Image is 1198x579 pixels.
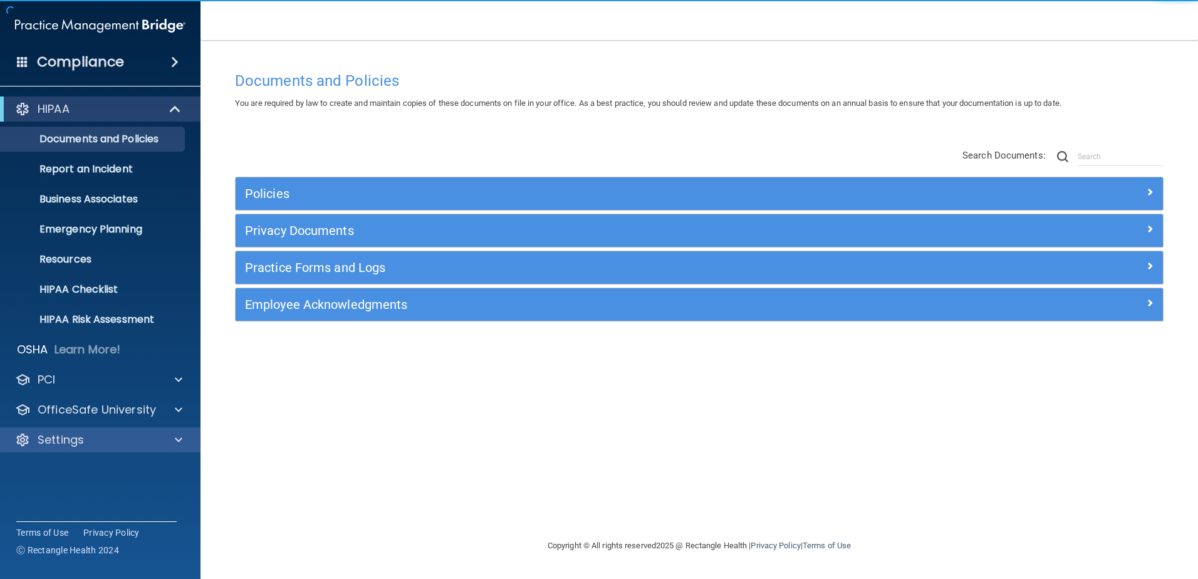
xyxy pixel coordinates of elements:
h5: Employee Acknowledgments [245,298,922,311]
span: Ⓒ Rectangle Health 2024 [16,544,119,556]
p: HIPAA Risk Assessment [8,313,179,326]
p: Settings [38,432,84,447]
a: Privacy Documents [245,221,1154,241]
img: ic-search.3b580494.png [1057,151,1068,162]
a: Privacy Policy [751,541,800,550]
a: Employee Acknowledgments [245,295,1154,315]
a: Terms of Use [16,526,68,539]
span: You are required by law to create and maintain copies of these documents on file in your office. ... [235,98,1061,108]
h4: Documents and Policies [235,73,1164,89]
div: Copyright © All rights reserved 2025 @ Rectangle Health | | [471,526,928,566]
a: Policies [245,184,1154,204]
h5: Practice Forms and Logs [245,261,922,274]
a: Terms of Use [803,541,851,550]
a: Settings [15,432,182,447]
p: OfficeSafe University [38,402,156,417]
p: Documents and Policies [8,133,179,145]
a: PCI [15,372,182,387]
a: Practice Forms and Logs [245,258,1154,278]
input: Search [1078,147,1164,166]
p: Business Associates [8,193,179,206]
p: PCI [38,372,55,387]
p: Emergency Planning [8,223,179,236]
a: HIPAA [15,102,182,117]
a: Privacy Policy [83,526,140,539]
a: OfficeSafe University [15,402,182,417]
p: HIPAA [38,102,70,117]
p: OSHA [17,342,48,357]
span: Search Documents: [962,150,1046,161]
img: PMB logo [15,13,185,38]
p: Report an Incident [8,163,179,175]
p: HIPAA Checklist [8,283,179,296]
h4: Compliance [37,53,124,71]
p: Learn More! [55,342,121,357]
h5: Policies [245,187,922,201]
p: Resources [8,253,179,266]
h5: Privacy Documents [245,224,922,237]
